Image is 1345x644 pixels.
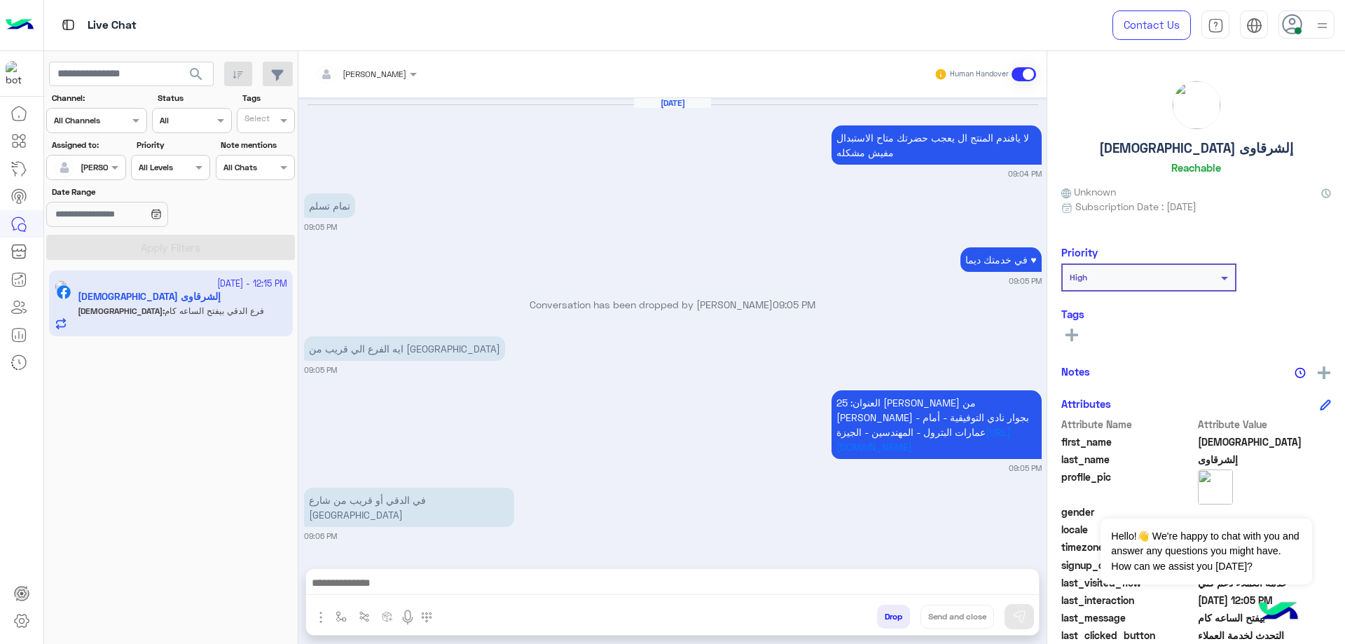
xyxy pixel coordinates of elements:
[1173,81,1220,129] img: picture
[52,186,209,198] label: Date Range
[46,235,295,260] button: Apply Filters
[1201,11,1229,40] a: tab
[304,336,505,361] p: 23/9/2025, 9:05 PM
[1208,18,1224,34] img: tab
[1171,161,1221,174] h6: Reachable
[242,92,294,104] label: Tags
[137,139,209,151] label: Priority
[1061,610,1195,625] span: last_message
[1112,11,1191,40] a: Contact Us
[1313,17,1331,34] img: profile
[55,158,74,177] img: defaultAdmin.png
[1061,540,1195,554] span: timezone
[836,426,1011,453] a: [URL][DOMAIN_NAME]
[1061,397,1111,410] h6: Attributes
[52,92,146,104] label: Channel:
[6,61,31,86] img: 713415422032625
[304,297,1042,312] p: Conversation has been dropped by [PERSON_NAME]
[1254,588,1303,637] img: hulul-logo.png
[1061,417,1195,432] span: Attribute Name
[832,125,1042,165] p: 23/9/2025, 9:04 PM
[634,98,711,108] h6: [DATE]
[950,69,1009,80] small: Human Handover
[1009,275,1042,287] small: 09:05 PM
[832,390,1042,459] p: 23/9/2025, 9:05 PM
[312,609,329,626] img: send attachment
[1061,452,1195,467] span: last_name
[1075,199,1196,214] span: Subscription Date : [DATE]
[1099,140,1293,156] h5: [DEMOGRAPHIC_DATA] إلشرقاوى
[920,605,994,629] button: Send and close
[1198,593,1332,608] span: 2025-09-24T09:05:08.255Z
[359,611,370,622] img: Trigger scenario
[158,92,230,104] label: Status
[1009,463,1042,474] small: 09:05 PM
[304,364,337,376] small: 09:05 PM
[1246,18,1262,34] img: tab
[304,488,514,527] p: 23/9/2025, 9:06 PM
[60,16,77,34] img: tab
[1061,522,1195,537] span: locale
[382,611,393,622] img: create order
[343,69,406,79] span: [PERSON_NAME]
[353,605,376,628] button: Trigger scenario
[1061,505,1195,519] span: gender
[1198,417,1332,432] span: Attribute Value
[52,139,124,151] label: Assigned to:
[836,397,1029,438] span: العنوان: 25 [PERSON_NAME] من [PERSON_NAME] - بجوار نادي التوفيقية - أمام عمارات البترول - المهندس...
[188,66,205,83] span: search
[1061,184,1116,199] span: Unknown
[421,612,432,623] img: make a call
[1061,593,1195,608] span: last_interaction
[1061,246,1098,259] h6: Priority
[960,247,1041,272] p: 23/9/2025, 9:05 PM
[1318,366,1330,379] img: add
[877,605,910,629] button: Drop
[336,611,347,622] img: select flow
[1012,610,1026,624] img: send message
[1198,434,1332,449] span: إسلام
[1198,470,1233,505] img: picture
[1295,367,1306,378] img: notes
[1061,434,1195,449] span: first_name
[304,193,355,218] p: 23/9/2025, 9:05 PM
[1101,519,1311,584] span: Hello!👋 We're happy to chat with you and answer any questions you might have. How can we assist y...
[304,530,337,542] small: 09:06 PM
[399,609,416,626] img: send voice note
[1198,452,1332,467] span: إلشرقاوى
[773,299,815,310] span: 09:05 PM
[376,605,399,628] button: create order
[1061,628,1195,643] span: last_clicked_button
[6,11,34,40] img: Logo
[1198,628,1332,643] span: التحدث لخدمة العملاء
[304,221,337,233] small: 09:05 PM
[88,16,137,35] p: Live Chat
[1008,168,1042,179] small: 09:04 PM
[1061,308,1331,320] h6: Tags
[1061,365,1090,378] h6: Notes
[1061,470,1195,502] span: profile_pic
[330,605,353,628] button: select flow
[1198,610,1332,625] span: بيفتح الساعه كام
[1061,575,1195,590] span: last_visited_flow
[179,62,214,92] button: search
[1061,558,1195,573] span: signup_date
[242,112,270,128] div: Select
[221,139,293,151] label: Note mentions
